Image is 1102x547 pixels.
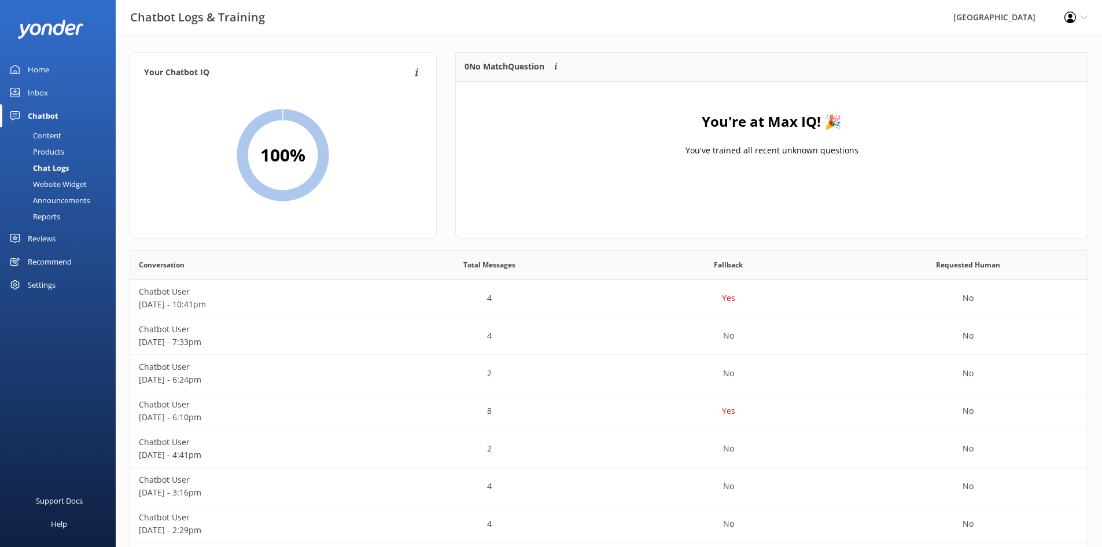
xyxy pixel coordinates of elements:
[139,361,361,373] p: Chatbot User
[963,517,974,530] p: No
[130,317,1088,355] div: row
[963,442,974,455] p: No
[7,208,60,225] div: Reports
[139,411,361,424] p: [DATE] - 6:10pm
[130,392,1088,430] div: row
[7,160,116,176] a: Chat Logs
[963,292,974,304] p: No
[7,192,116,208] a: Announcements
[28,250,72,273] div: Recommend
[456,82,1088,197] div: grid
[260,141,305,169] h2: 100 %
[487,405,492,417] p: 8
[963,367,974,380] p: No
[7,192,90,208] div: Announcements
[139,449,361,461] p: [DATE] - 4:41pm
[139,486,361,499] p: [DATE] - 3:16pm
[7,208,116,225] a: Reports
[487,292,492,304] p: 4
[139,323,361,336] p: Chatbot User
[487,517,492,530] p: 4
[130,8,265,27] h3: Chatbot Logs & Training
[36,489,83,512] div: Support Docs
[17,20,84,39] img: yonder-white-logo.png
[139,511,361,524] p: Chatbot User
[963,405,974,417] p: No
[130,280,1088,317] div: row
[963,329,974,342] p: No
[28,104,58,127] div: Chatbot
[722,405,735,417] p: Yes
[28,227,56,250] div: Reviews
[465,60,544,73] p: 0 No Match Question
[7,176,87,192] div: Website Widget
[130,505,1088,543] div: row
[139,398,361,411] p: Chatbot User
[487,480,492,493] p: 4
[139,298,361,311] p: [DATE] - 10:41pm
[723,517,734,530] p: No
[130,355,1088,392] div: row
[487,442,492,455] p: 2
[463,259,515,270] span: Total Messages
[723,329,734,342] p: No
[7,144,64,160] div: Products
[139,336,361,348] p: [DATE] - 7:33pm
[723,367,734,380] p: No
[7,160,69,176] div: Chat Logs
[963,480,974,493] p: No
[7,127,61,144] div: Content
[28,81,48,104] div: Inbox
[702,111,842,133] h4: You're at Max IQ! 🎉
[722,292,735,304] p: Yes
[28,58,49,81] div: Home
[139,524,361,537] p: [DATE] - 2:29pm
[936,259,1000,270] span: Requested Human
[130,468,1088,505] div: row
[487,367,492,380] p: 2
[723,480,734,493] p: No
[7,176,116,192] a: Website Widget
[714,259,743,270] span: Fallback
[28,273,56,296] div: Settings
[139,473,361,486] p: Chatbot User
[139,436,361,449] p: Chatbot User
[139,285,361,298] p: Chatbot User
[139,259,185,270] span: Conversation
[685,144,858,157] p: You've trained all recent unknown questions
[723,442,734,455] p: No
[130,430,1088,468] div: row
[139,373,361,386] p: [DATE] - 6:24pm
[487,329,492,342] p: 4
[144,67,411,79] h4: Your Chatbot IQ
[51,512,67,535] div: Help
[7,144,116,160] a: Products
[7,127,116,144] a: Content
